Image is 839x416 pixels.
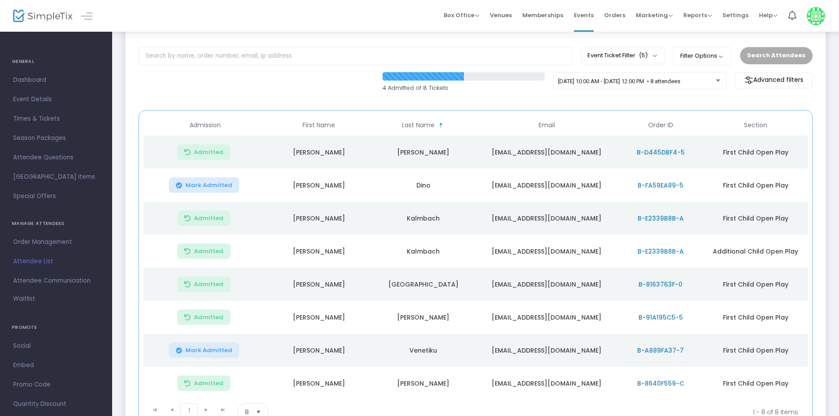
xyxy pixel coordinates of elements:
button: Admitted [177,276,230,292]
td: [EMAIL_ADDRESS][DOMAIN_NAME] [475,301,618,334]
span: B-E2339B8B-A [638,247,684,256]
td: [PERSON_NAME] [371,367,475,400]
td: [PERSON_NAME] [267,268,371,301]
span: Section [744,121,767,129]
span: Mark Admitted [186,182,232,189]
button: Event Ticket Filter(5) [581,47,665,64]
span: Attendee List [13,256,99,267]
button: Filter Options [673,47,732,65]
span: Admitted [194,149,223,156]
span: [DATE] 10:00 AM - [DATE] 12:00 PM • 8 attendees [558,78,680,85]
span: [GEOGRAPHIC_DATA] Items [13,171,99,183]
td: First Child Open Play [703,367,807,400]
td: [GEOGRAPHIC_DATA] [371,268,475,301]
button: Admitted [177,243,230,259]
p: 4 Admitted of 8 Tickets [383,84,545,92]
td: [PERSON_NAME] [371,301,475,334]
span: B-91A195C5-5 [638,313,683,322]
td: Kalmbach [371,235,475,268]
span: B-FA59EA89-5 [638,181,683,190]
span: Order Management [13,236,99,248]
span: Memberships [522,4,563,26]
span: Sortable [438,122,445,129]
span: Special Offers [13,191,99,202]
td: First Child Open Play [703,202,807,235]
span: Admitted [194,215,223,222]
h4: PROMOTE [12,319,100,336]
span: Order ID [648,121,673,129]
h4: GENERAL [12,53,100,70]
span: Help [759,11,777,19]
td: First Child Open Play [703,334,807,367]
span: Embed [13,360,99,371]
td: [EMAIL_ADDRESS][DOMAIN_NAME] [475,235,618,268]
span: Promo Code [13,379,99,390]
span: Settings [722,4,748,26]
span: Attendee Communication [13,275,99,287]
span: Admission [190,121,221,129]
span: B-A889FA37-7 [637,346,684,355]
span: Mark Admitted [186,347,232,354]
span: Admitted [194,281,223,288]
span: Admitted [194,248,223,255]
span: First Name [303,121,335,129]
span: Dashboard [13,74,99,86]
span: Box Office [444,11,479,19]
span: B-8640F559-C [637,379,684,388]
span: Times & Tickets [13,113,99,125]
span: Attendee Questions [13,152,99,163]
span: Admitted [194,380,223,387]
span: Reports [683,11,712,19]
td: [PERSON_NAME] [371,136,475,169]
input: Search by name, order number, email, ip address [139,47,573,65]
span: B-D445DBF4-5 [637,148,685,157]
td: [EMAIL_ADDRESS][DOMAIN_NAME] [475,268,618,301]
td: [PERSON_NAME] [267,169,371,202]
td: Venetiku [371,334,475,367]
span: Events [574,4,594,26]
td: [EMAIL_ADDRESS][DOMAIN_NAME] [475,334,618,367]
span: Social [13,340,99,352]
span: Orders [604,4,625,26]
td: First Child Open Play [703,136,807,169]
td: Kalmbach [371,202,475,235]
td: First Child Open Play [703,301,807,334]
td: [PERSON_NAME] [267,202,371,235]
span: (5) [639,52,648,59]
button: Admitted [177,210,230,226]
td: [PERSON_NAME] [267,334,371,367]
td: [PERSON_NAME] [267,367,371,400]
m-button: Advanced filters [735,72,813,88]
td: [EMAIL_ADDRESS][DOMAIN_NAME] [475,136,618,169]
td: Additional Child Open Play [703,235,807,268]
td: [EMAIL_ADDRESS][DOMAIN_NAME] [475,367,618,400]
td: Dino [371,169,475,202]
span: Email [539,121,555,129]
span: Waitlist [13,295,35,303]
span: Season Packages [13,133,99,144]
img: filter [744,76,753,85]
button: Mark Admitted [169,342,239,358]
span: Quantity Discount [13,398,99,410]
button: Admitted [177,309,230,325]
h4: MANAGE ATTENDEES [12,215,100,232]
td: [EMAIL_ADDRESS][DOMAIN_NAME] [475,202,618,235]
span: B-E2339B8B-A [638,214,684,223]
button: Mark Admitted [169,177,239,193]
td: [PERSON_NAME] [267,235,371,268]
td: [PERSON_NAME] [267,136,371,169]
button: Admitted [177,144,230,160]
td: [EMAIL_ADDRESS][DOMAIN_NAME] [475,169,618,202]
button: Admitted [177,376,230,391]
td: First Child Open Play [703,169,807,202]
span: B-8163763F-0 [638,280,682,289]
span: Venues [490,4,512,26]
div: Data table [143,115,808,400]
span: Marketing [636,11,673,19]
td: First Child Open Play [703,268,807,301]
td: [PERSON_NAME] [267,301,371,334]
span: Last Name [402,121,434,129]
span: Admitted [194,314,223,321]
span: Event Details [13,94,99,105]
